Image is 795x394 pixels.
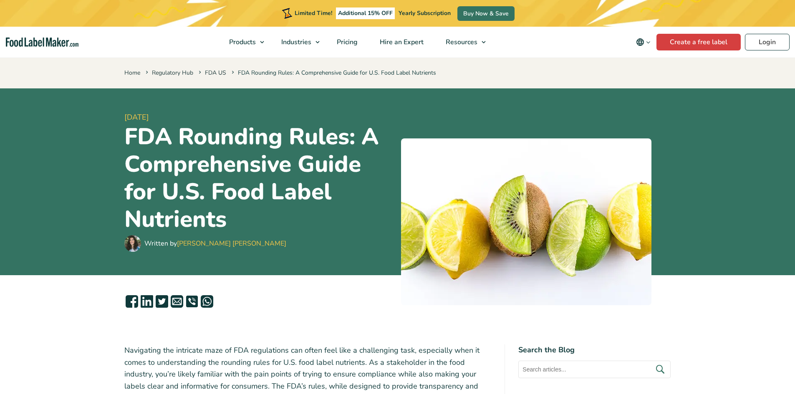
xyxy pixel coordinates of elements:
[336,8,395,19] span: Additional 15% OFF
[518,344,671,356] h4: Search the Blog
[124,69,140,77] a: Home
[457,6,515,21] a: Buy Now & Save
[152,69,193,77] a: Regulatory Hub
[124,123,394,233] h1: FDA Rounding Rules: A Comprehensive Guide for U.S. Food Label Nutrients
[369,27,433,58] a: Hire an Expert
[144,238,286,248] div: Written by
[279,38,312,47] span: Industries
[124,112,394,123] span: [DATE]
[270,27,324,58] a: Industries
[230,69,436,77] span: FDA Rounding Rules: A Comprehensive Guide for U.S. Food Label Nutrients
[124,235,141,252] img: Maria Abi Hanna - Food Label Maker
[443,38,478,47] span: Resources
[630,34,656,50] button: Change language
[745,34,790,50] a: Login
[227,38,257,47] span: Products
[295,9,332,17] span: Limited Time!
[656,34,741,50] a: Create a free label
[435,27,490,58] a: Resources
[377,38,424,47] span: Hire an Expert
[334,38,358,47] span: Pricing
[399,9,451,17] span: Yearly Subscription
[326,27,367,58] a: Pricing
[518,361,671,378] input: Search articles...
[218,27,268,58] a: Products
[205,69,226,77] a: FDA US
[6,38,78,47] a: Food Label Maker homepage
[177,239,286,248] a: [PERSON_NAME] [PERSON_NAME]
